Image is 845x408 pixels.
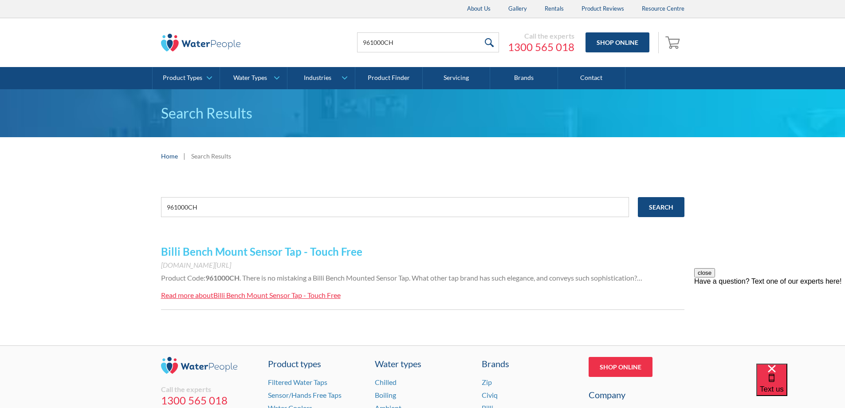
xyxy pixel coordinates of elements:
span: … [637,273,642,282]
span: . There is no mistaking a Billi Bench Mounted Sensor Tap. What other tap brand has such elegance,... [240,273,637,282]
div: Product Types [163,74,202,82]
div: Search Results [191,151,231,161]
img: shopping cart [665,35,682,49]
a: Read more aboutBilli Bench Mount Sensor Tap - Touch Free [161,290,341,301]
a: Water Types [220,67,287,89]
input: Search [638,197,684,217]
div: Read more about [161,291,213,299]
a: Shop Online [589,357,652,377]
div: Billi Bench Mount Sensor Tap - Touch Free [213,291,341,299]
a: Industries [287,67,354,89]
strong: 961000CH [205,273,240,282]
a: Sensor/Hands Free Taps [268,391,342,399]
a: Brands [490,67,558,89]
a: Product Finder [355,67,423,89]
a: Home [161,151,178,161]
a: 1300 565 018 [508,40,574,54]
a: Filtered Water Taps [268,378,327,386]
a: Contact [558,67,625,89]
a: Zip [482,378,492,386]
input: e.g. chilled water cooler [161,197,629,217]
iframe: podium webchat widget bubble [756,364,845,408]
a: Open empty cart [663,32,684,53]
img: The Water People [161,34,241,51]
div: Call the experts [161,385,257,394]
div: [DOMAIN_NAME][URL] [161,260,684,270]
a: Chilled [375,378,397,386]
div: Call the experts [508,32,574,40]
a: Product types [268,357,364,370]
a: Billi Bench Mount Sensor Tap - Touch Free [161,245,362,258]
a: Product Types [153,67,220,89]
iframe: podium webchat widget prompt [694,268,845,375]
a: 1300 565 018 [161,394,257,407]
input: Search products [357,32,499,52]
div: Industries [304,74,331,82]
span: Product Code: [161,273,205,282]
a: Boiling [375,391,396,399]
div: | [182,151,187,161]
div: Brands [482,357,578,370]
div: Company [589,388,684,401]
div: Water Types [233,74,267,82]
a: Shop Online [586,32,649,52]
a: Water types [375,357,471,370]
h1: Search Results [161,103,684,124]
a: Servicing [423,67,490,89]
a: Civiq [482,391,498,399]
